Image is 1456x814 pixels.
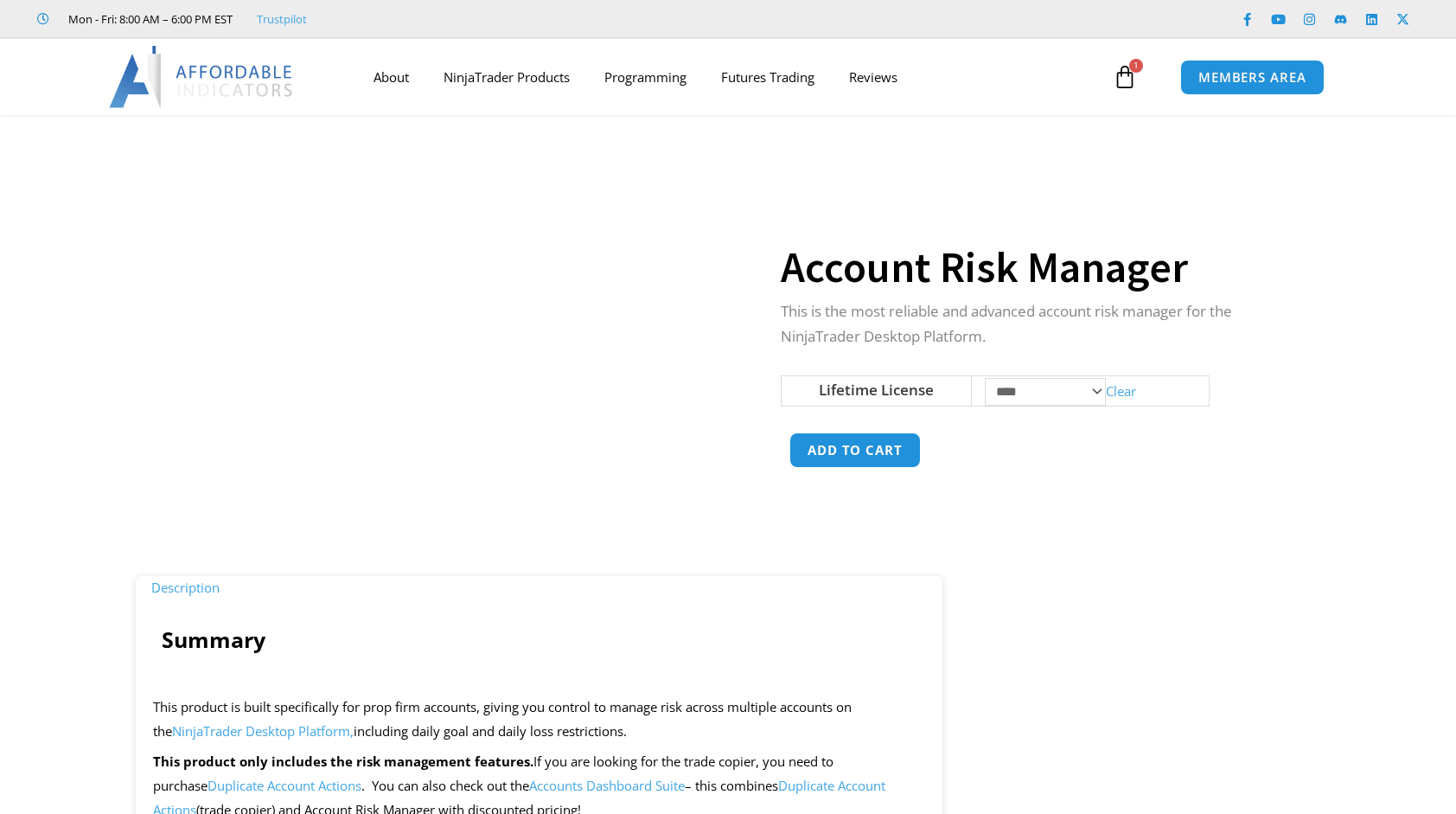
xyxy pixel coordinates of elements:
[136,568,235,606] a: Description
[704,57,832,97] a: Futures Trading
[587,57,704,97] a: Programming
[1087,52,1163,102] a: 1
[172,722,354,740] a: NinjaTrader Desktop Platform,
[426,57,587,97] a: NinjaTrader Products
[1129,59,1143,73] span: 1
[153,753,533,770] strong: This product only includes the risk management features.
[162,626,916,652] h4: Summary
[529,777,685,794] a: Accounts Dashboard Suite
[153,695,925,744] p: This product is built specifically for prop firm accounts, giving you control to manage risk acro...
[832,57,915,97] a: Reviews
[208,777,361,794] a: Duplicate Account Actions
[1198,71,1306,84] span: MEMBERS AREA
[1106,381,1136,399] a: Clear options
[781,299,1286,349] p: This is the most reliable and advanced account risk manager for the NinjaTrader Desktop Platform.
[109,46,295,108] img: LogoAI | Affordable Indicators – NinjaTrader
[819,380,934,400] label: Lifetime License
[789,433,921,468] button: Add to cart
[781,237,1286,298] h1: Account Risk Manager
[64,9,233,29] span: Mon - Fri: 8:00 AM – 6:00 PM EST
[356,57,426,97] a: About
[257,9,307,29] a: Trustpilot
[1180,60,1325,95] a: MEMBERS AREA
[356,57,1108,97] nav: Menu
